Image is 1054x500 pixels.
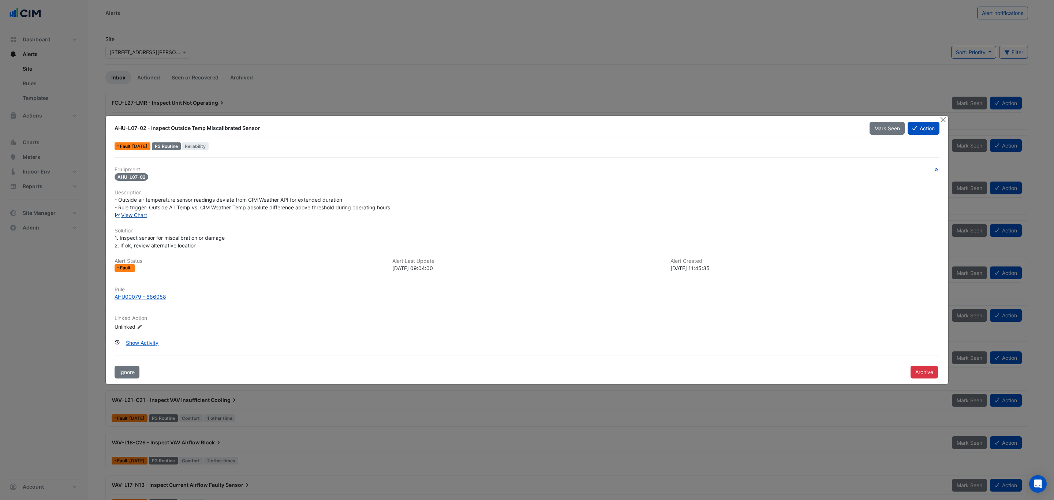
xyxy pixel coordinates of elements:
span: - Outside air temperature sensor readings deviate from CIM Weather API for extended duration - Ru... [115,197,390,210]
h6: Alert Created [670,258,939,264]
div: Unlinked [115,322,202,330]
button: Ignore [115,366,139,378]
span: Ignore [119,369,135,375]
span: Reliability [182,142,209,150]
span: AHU-L07-02 [115,173,148,181]
button: Action [908,122,939,135]
h6: Alert Status [115,258,384,264]
div: [DATE] 11:45:35 [670,264,939,272]
h6: Rule [115,287,939,293]
div: AHU-L07-02 - Inspect Outside Temp Miscalibrated Sensor [115,124,861,132]
span: Fault [120,144,132,149]
div: P3 Routine [152,142,181,150]
button: Show Activity [121,336,163,349]
span: Mon 06-Oct-2025 09:04 AEDT [132,143,147,149]
h6: Alert Last Update [392,258,661,264]
div: Open Intercom Messenger [1029,475,1047,493]
fa-icon: Edit Linked Action [137,324,142,329]
div: [DATE] 09:04:00 [392,264,661,272]
span: Mark Seen [874,125,900,131]
h6: Solution [115,228,939,234]
div: AHU00079 - 686058 [115,293,166,301]
button: Archive [911,366,938,378]
span: 1. Inspect sensor for miscalibration or damage 2. If ok, review alternative location [115,235,225,249]
span: Fault [120,266,132,270]
h6: Description [115,190,939,196]
h6: Equipment [115,167,939,173]
a: View Chart [115,212,147,218]
button: Mark Seen [870,122,905,135]
button: Close [939,116,947,123]
h6: Linked Action [115,315,939,321]
a: AHU00079 - 686058 [115,293,939,301]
